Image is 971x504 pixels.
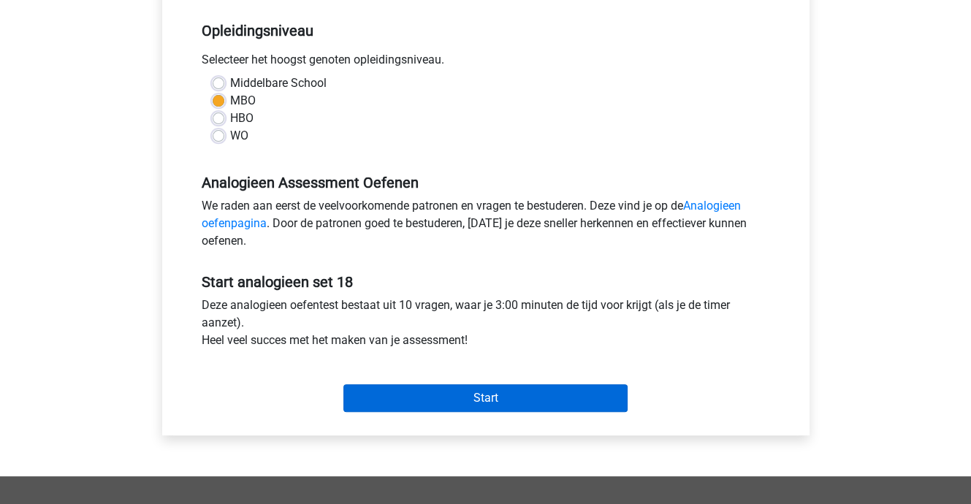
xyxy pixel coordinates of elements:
h5: Start analogieen set 18 [202,273,770,291]
label: MBO [230,92,256,110]
div: We raden aan eerst de veelvoorkomende patronen en vragen te bestuderen. Deze vind je op de . Door... [191,197,781,256]
div: Selecteer het hoogst genoten opleidingsniveau. [191,51,781,75]
input: Start [343,384,628,412]
label: WO [230,127,248,145]
h5: Analogieen Assessment Oefenen [202,174,770,191]
div: Deze analogieen oefentest bestaat uit 10 vragen, waar je 3:00 minuten de tijd voor krijgt (als je... [191,297,781,355]
h5: Opleidingsniveau [202,16,770,45]
label: HBO [230,110,254,127]
label: Middelbare School [230,75,327,92]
